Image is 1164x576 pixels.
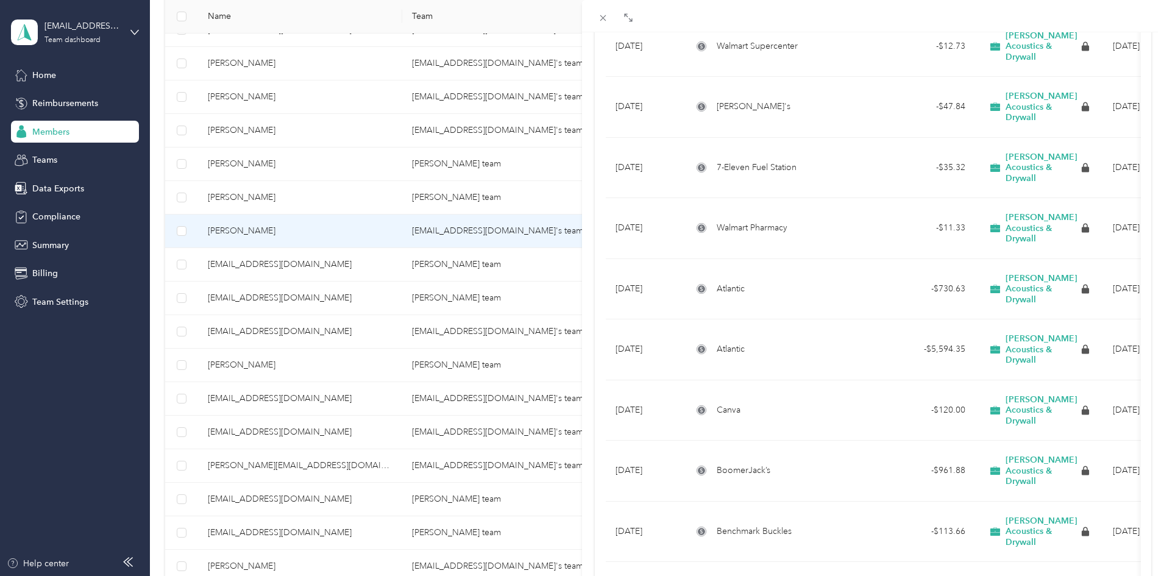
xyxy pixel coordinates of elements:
[1006,333,1079,366] span: [PERSON_NAME] Acoustics & Drywall
[717,161,797,174] span: 7-Eleven Fuel Station
[875,100,965,113] div: - $47.84
[1006,30,1079,63] span: [PERSON_NAME] Acoustics & Drywall
[717,221,787,235] span: Walmart Pharmacy
[875,282,965,296] div: - $730.63
[606,380,683,441] td: [DATE]
[1006,91,1079,123] span: [PERSON_NAME] Acoustics & Drywall
[717,343,745,356] span: Atlantic
[1006,152,1079,184] span: [PERSON_NAME] Acoustics & Drywall
[1006,394,1079,427] span: [PERSON_NAME] Acoustics & Drywall
[606,138,683,199] td: [DATE]
[1006,273,1079,305] span: [PERSON_NAME] Acoustics & Drywall
[875,525,965,538] div: - $113.66
[606,319,683,380] td: [DATE]
[875,404,965,417] div: - $120.00
[717,464,770,477] span: BoomerJack’s
[606,198,683,259] td: [DATE]
[875,161,965,174] div: - $35.32
[606,441,683,502] td: [DATE]
[717,100,790,113] span: [PERSON_NAME]'s
[606,77,683,138] td: [DATE]
[606,259,683,320] td: [DATE]
[717,40,798,53] span: Walmart Supercenter
[717,282,745,296] span: Atlantic
[1006,455,1079,487] span: [PERSON_NAME] Acoustics & Drywall
[717,404,740,417] span: Canva
[875,40,965,53] div: - $12.73
[875,464,965,477] div: - $961.88
[1006,516,1079,548] span: [PERSON_NAME] Acoustics & Drywall
[606,16,683,77] td: [DATE]
[1096,508,1164,576] iframe: Everlance-gr Chat Button Frame
[875,221,965,235] div: - $11.33
[717,525,792,538] span: Benchmark Buckles
[606,502,683,563] td: [DATE]
[1006,212,1079,244] span: [PERSON_NAME] Acoustics & Drywall
[875,343,965,356] div: - $5,594.35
